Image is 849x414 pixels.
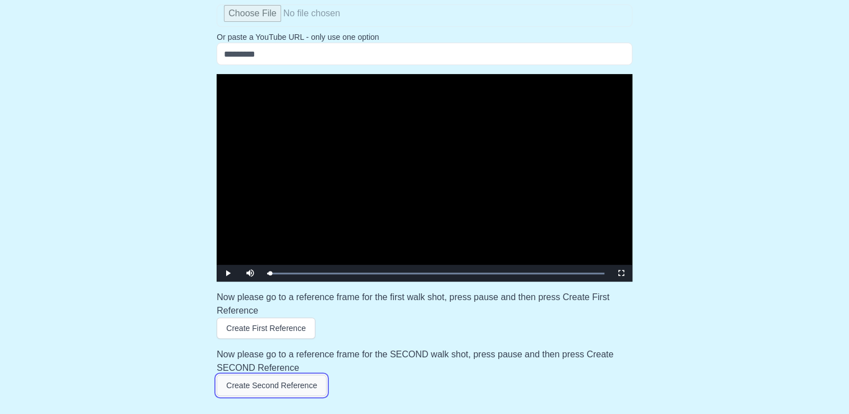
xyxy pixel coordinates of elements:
[217,291,632,318] h3: Now please go to a reference frame for the first walk shot, press pause and then press Create Fir...
[239,265,261,282] button: Mute
[610,265,632,282] button: Fullscreen
[267,273,604,274] div: Progress Bar
[217,318,315,339] button: Create First Reference
[217,31,632,43] p: Or paste a YouTube URL - only use one option
[217,74,632,282] div: Video Player
[217,265,239,282] button: Play
[217,375,327,396] button: Create Second Reference
[217,348,632,375] h3: Now please go to a reference frame for the SECOND walk shot, press pause and then press Create SE...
